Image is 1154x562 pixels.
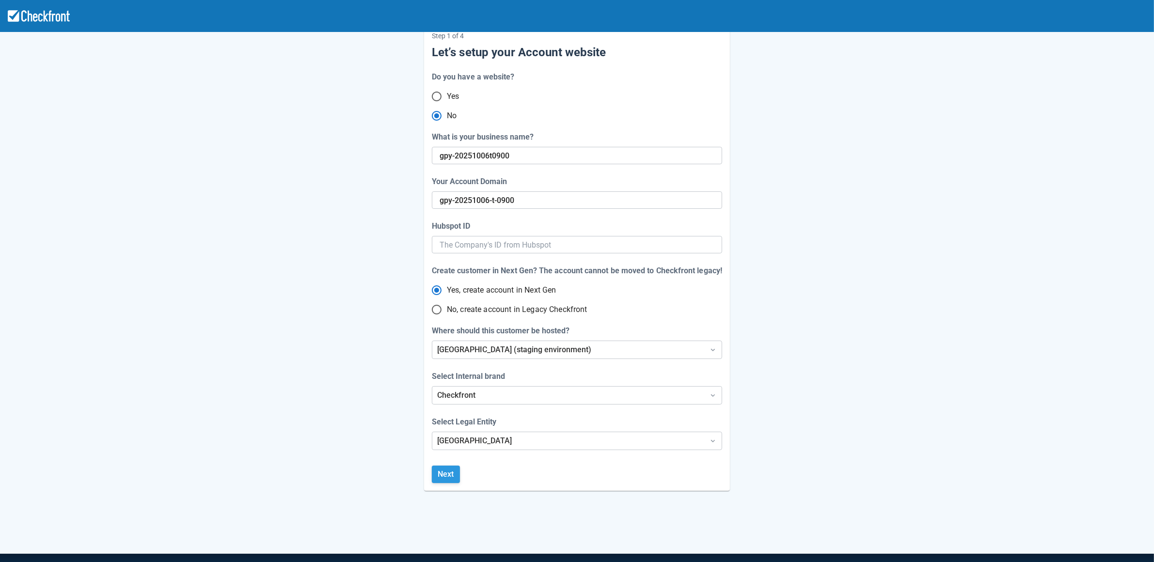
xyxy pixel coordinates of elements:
[708,390,718,400] span: Dropdown icon
[432,325,573,337] label: Where should this customer be hosted?
[437,390,699,401] div: Checkfront
[1015,457,1154,562] iframe: Chat Widget
[440,147,712,164] input: This will be your Account domain
[447,304,587,315] span: No, create account in Legacy Checkfront
[440,236,714,253] input: The Company's ID from Hubspot
[432,466,460,483] button: Next
[447,284,556,296] span: Yes, create account in Next Gen
[432,131,537,143] label: What is your business name?
[432,220,474,232] label: Hubspot ID
[708,436,718,446] span: Dropdown icon
[432,371,509,382] label: Select Internal brand
[437,344,699,356] div: [GEOGRAPHIC_DATA] (staging environment)
[432,176,511,187] label: Your Account Domain
[447,110,457,122] span: No
[447,91,459,102] span: Yes
[432,265,722,277] div: Create customer in Next Gen? The account cannot be moved to Checkfront legacy!
[437,435,699,447] div: [GEOGRAPHIC_DATA]
[432,71,515,83] div: Do you have a website?
[708,345,718,355] span: Dropdown icon
[432,45,722,60] h5: Let’s setup your Account website
[432,416,500,428] label: Select Legal Entity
